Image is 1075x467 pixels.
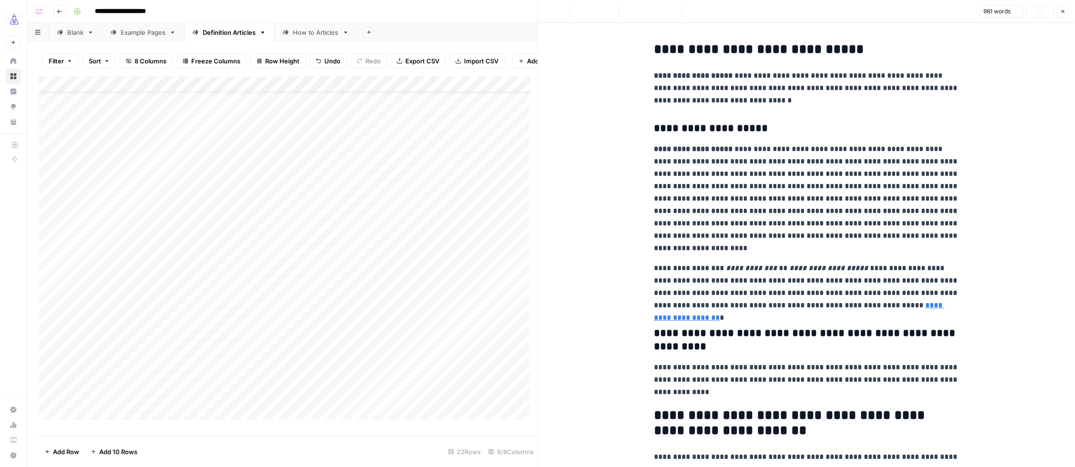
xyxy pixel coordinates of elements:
button: Import CSV [449,53,505,69]
div: 8/8 Columns [485,444,537,459]
button: Freeze Columns [176,53,247,69]
span: Row Height [265,56,300,66]
div: Blank [67,28,83,37]
a: Home [6,53,21,69]
span: Sort [89,56,101,66]
a: Opportunities [6,99,21,114]
div: How to Articles [293,28,339,37]
button: Filter [42,53,79,69]
span: 8 Columns [134,56,166,66]
a: How to Articles [274,23,357,42]
div: Definition Articles [203,28,256,37]
div: Example Pages [121,28,165,37]
a: Example Pages [102,23,184,42]
div: 22 Rows [444,444,485,459]
a: Browse [6,69,21,84]
a: Definition Articles [184,23,274,42]
a: Learning Hub [6,433,21,448]
button: Undo [310,53,347,69]
button: Sort [83,53,116,69]
button: Workspace: AirOps Growth [6,8,21,31]
span: Add Row [53,447,79,457]
a: Your Data [6,114,21,130]
button: Export CSV [391,53,445,69]
a: Blank [49,23,102,42]
span: Export CSV [405,56,439,66]
span: Add 10 Rows [99,447,137,457]
img: AirOps Growth Logo [6,11,23,28]
span: Undo [324,56,341,66]
span: Freeze Columns [191,56,240,66]
button: Help + Support [6,448,21,463]
button: Add Column [512,53,570,69]
button: Add 10 Rows [85,444,143,459]
button: 981 words [979,5,1023,18]
button: Add Row [39,444,85,459]
button: Redo [351,53,387,69]
span: Import CSV [464,56,498,66]
button: 8 Columns [120,53,173,69]
span: 981 words [983,7,1011,16]
span: Add Column [527,56,564,66]
span: Filter [49,56,64,66]
button: Row Height [250,53,306,69]
span: Redo [365,56,381,66]
a: Settings [6,402,21,417]
a: Usage [6,417,21,433]
a: Insights [6,84,21,99]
